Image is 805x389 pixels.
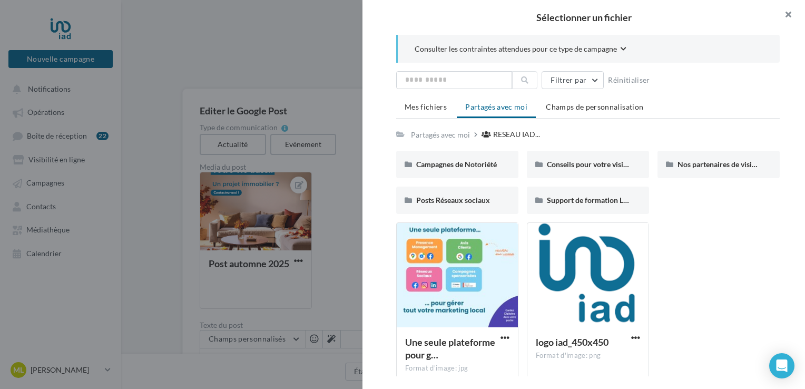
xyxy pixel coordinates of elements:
[415,44,617,54] span: Consulter les contraintes attendues pour ce type de campagne
[411,130,470,140] div: Partagés avec moi
[542,71,604,89] button: Filtrer par
[546,102,643,111] span: Champs de personnalisation
[769,353,794,378] div: Open Intercom Messenger
[678,160,790,169] span: Nos partenaires de visibilité locale
[493,129,540,140] span: RESEAU IAD...
[405,364,509,373] div: Format d'image: jpg
[405,336,495,361] span: Une seule plateforme pour gérer tout votre marketing local
[536,351,640,361] div: Format d'image: png
[547,160,661,169] span: Conseils pour votre visibilité locale
[416,160,497,169] span: Campagnes de Notoriété
[416,196,490,205] span: Posts Réseaux sociaux
[604,74,654,86] button: Réinitialiser
[405,102,447,111] span: Mes fichiers
[379,13,788,22] h2: Sélectionner un fichier
[536,336,608,348] span: logo iad_450x450
[415,43,626,56] button: Consulter les contraintes attendues pour ce type de campagne
[547,196,648,205] span: Support de formation Localads
[465,102,527,111] span: Partagés avec moi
